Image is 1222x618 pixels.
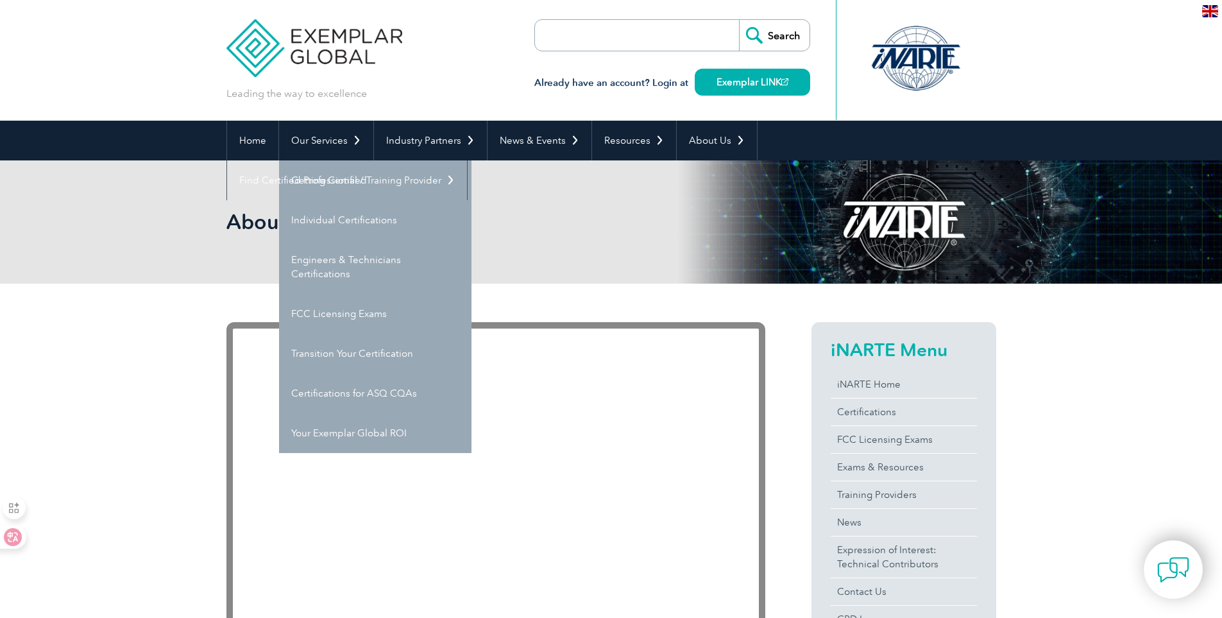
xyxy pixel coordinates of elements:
a: Contact Us [831,578,977,605]
a: Industry Partners [374,121,487,160]
a: News [831,509,977,536]
h2: iNARTE Menu [831,339,977,360]
a: News & Events [488,121,591,160]
a: iNARTE Home [831,371,977,398]
a: Engineers & Technicians Certifications [279,240,471,294]
img: contact-chat.png [1157,554,1189,586]
a: Certifications for ASQ CQAs [279,373,471,413]
a: Training Providers [831,481,977,508]
h2: About iNARTE [226,212,765,232]
img: en [1202,5,1218,17]
input: Search [739,20,810,51]
a: FCC Licensing Exams [831,426,977,453]
a: Transition Your Certification [279,334,471,373]
p: Leading the way to excellence [226,87,367,101]
a: FCC Licensing Exams [279,294,471,334]
a: Exemplar LINK [695,69,810,96]
a: Individual Certifications [279,200,471,240]
a: Resources [592,121,676,160]
a: Expression of Interest:Technical Contributors [831,536,977,578]
img: open_square.png [781,78,788,85]
a: Our Services [279,121,373,160]
a: About Us [677,121,757,160]
a: Your Exemplar Global ROI [279,413,471,453]
a: Exams & Resources [831,454,977,481]
a: Certifications [831,399,977,425]
a: Find Certified Professional / Training Provider [227,160,467,200]
h3: Already have an account? Login at [534,75,810,91]
a: Home [227,121,278,160]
